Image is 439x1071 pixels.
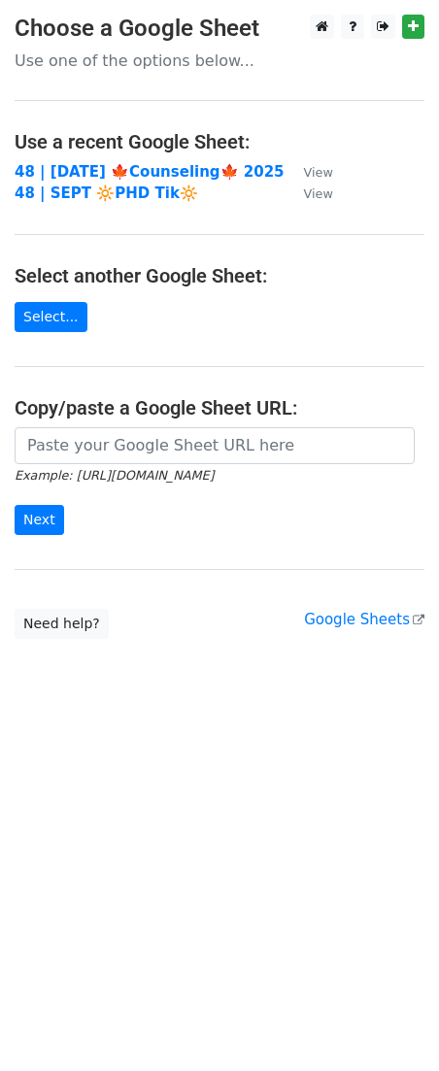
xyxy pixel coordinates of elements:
h4: Use a recent Google Sheet: [15,130,424,153]
input: Paste your Google Sheet URL here [15,427,415,464]
small: View [304,186,333,201]
a: Need help? [15,609,109,639]
a: View [285,163,333,181]
small: View [304,165,333,180]
a: 48 | [DATE] 🍁Counseling🍁 2025 [15,163,285,181]
a: View [285,184,333,202]
h3: Choose a Google Sheet [15,15,424,43]
input: Next [15,505,64,535]
h4: Copy/paste a Google Sheet URL: [15,396,424,419]
p: Use one of the options below... [15,50,424,71]
a: 48 | SEPT 🔆PHD Tik🔆 [15,184,198,202]
small: Example: [URL][DOMAIN_NAME] [15,468,214,483]
h4: Select another Google Sheet: [15,264,424,287]
a: Google Sheets [304,611,424,628]
a: Select... [15,302,87,332]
